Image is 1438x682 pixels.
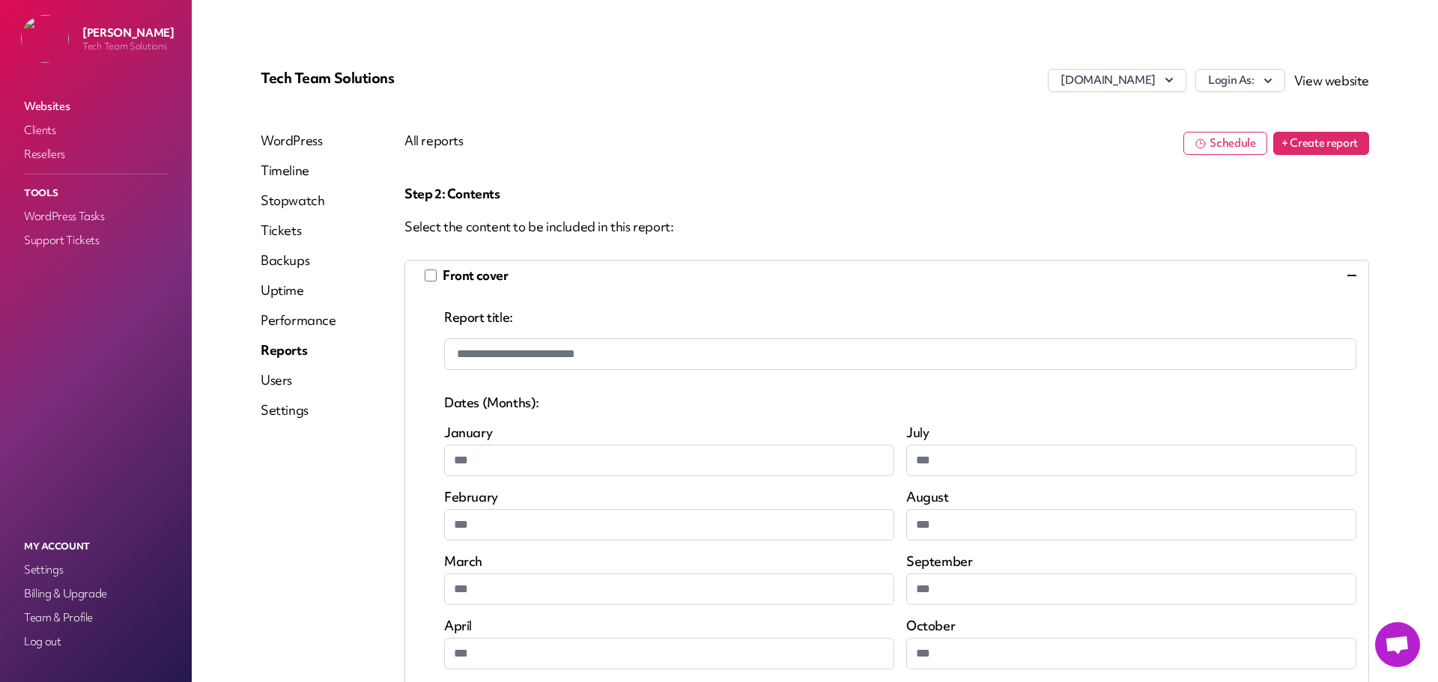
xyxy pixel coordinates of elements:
a: Settings [261,401,336,419]
button: + Create report [1273,132,1369,155]
p: Select the content to be included in this report: [404,218,1369,236]
p: Tech Team Solutions [82,40,174,52]
a: Performance [261,311,336,329]
a: Websites [21,96,171,117]
a: Users [261,371,336,389]
label: February [444,488,894,506]
a: Clients [21,120,171,141]
a: Settings [21,559,171,580]
button: All reports [404,132,464,150]
a: Timeline [261,162,336,180]
a: Team & Profile [21,607,171,628]
a: View website [1294,72,1369,89]
label: April [444,617,894,635]
label: September [906,552,1356,570]
span: Front cover [443,267,509,284]
label: August [906,488,1356,506]
label: October [906,617,1356,635]
button: Login As: [1195,69,1285,92]
a: Billing & Upgrade [21,583,171,604]
a: Support Tickets [21,230,171,251]
button: [DOMAIN_NAME] [1048,69,1186,92]
a: Backups [261,252,336,270]
a: Uptime [261,281,336,299]
a: Log out [21,631,171,652]
a: WordPress Tasks [21,206,171,227]
label: July [906,424,1356,442]
a: Reports [261,341,336,359]
label: March [444,552,894,570]
a: Stopwatch [261,192,336,210]
a: Resellers [21,144,171,165]
p: Tech Team Solutions [261,69,630,87]
p: Dates (Months): [444,394,1356,412]
a: Open chat [1375,622,1420,667]
button: Schedule [1183,132,1267,155]
p: Report title: [444,308,1356,326]
p: [PERSON_NAME] [82,25,174,40]
label: January [444,424,894,442]
a: Tickets [261,222,336,240]
p: Tools [21,183,171,203]
p: Step 2: Contents [404,185,1369,203]
a: WordPress [261,132,336,150]
p: My Account [21,537,171,556]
